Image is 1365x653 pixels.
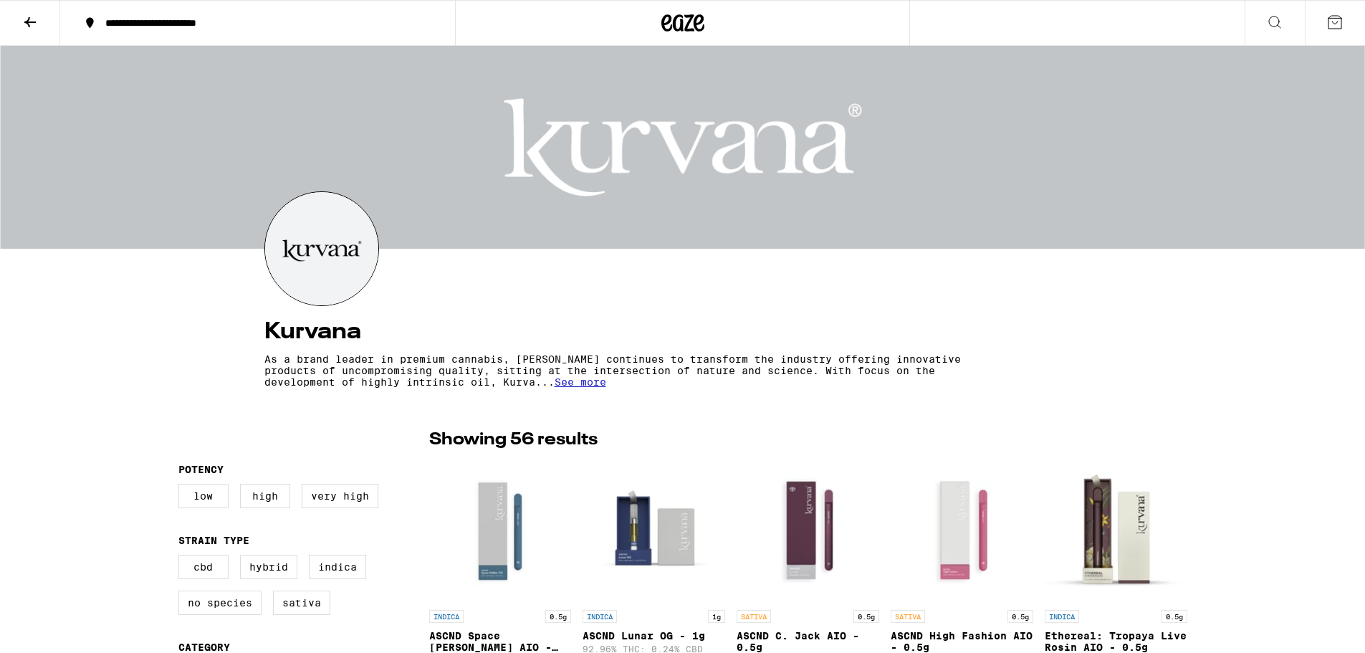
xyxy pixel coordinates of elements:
span: See more [555,376,606,388]
p: ASCND C. Jack AIO - 0.5g [737,630,879,653]
label: Sativa [273,591,330,615]
p: Ethereal: Tropaya Live Rosin AIO - 0.5g [1045,630,1187,653]
label: CBD [178,555,229,579]
img: Kurvana logo [265,192,378,305]
img: Kurvana - ASCND Lunar OG - 1g [583,459,725,603]
label: No Species [178,591,262,615]
p: SATIVA [891,610,925,623]
p: SATIVA [737,610,771,623]
p: INDICA [429,610,464,623]
p: 0.5g [1007,610,1033,623]
p: ASCND High Fashion AIO - 0.5g [891,630,1033,653]
h4: Kurvana [264,320,1101,343]
label: Low [178,484,229,508]
label: Indica [309,555,366,579]
p: As a brand leader in premium cannabis, [PERSON_NAME] continues to transform the industry offering... [264,353,975,388]
img: Kurvana - ASCND Space Walker OG AIO - 0.5g [429,459,572,603]
label: High [240,484,290,508]
p: INDICA [1045,610,1079,623]
legend: Category [178,642,230,653]
legend: Strain Type [178,535,249,546]
p: 0.5g [545,610,571,623]
label: Hybrid [240,555,297,579]
p: 0.5g [853,610,879,623]
img: Kurvana - Ethereal: Tropaya Live Rosin AIO - 0.5g [1045,459,1187,603]
p: 1g [708,610,725,623]
p: INDICA [583,610,617,623]
p: Showing 56 results [429,428,598,452]
p: ASCND Lunar OG - 1g [583,630,725,642]
img: Kurvana - ASCND C. Jack AIO - 0.5g [737,459,879,603]
label: Very High [302,484,378,508]
p: 0.5g [1162,610,1187,623]
img: Kurvana - ASCND High Fashion AIO - 0.5g [891,459,1033,603]
legend: Potency [178,464,224,475]
p: ASCND Space [PERSON_NAME] AIO - 0.5g [429,630,572,653]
